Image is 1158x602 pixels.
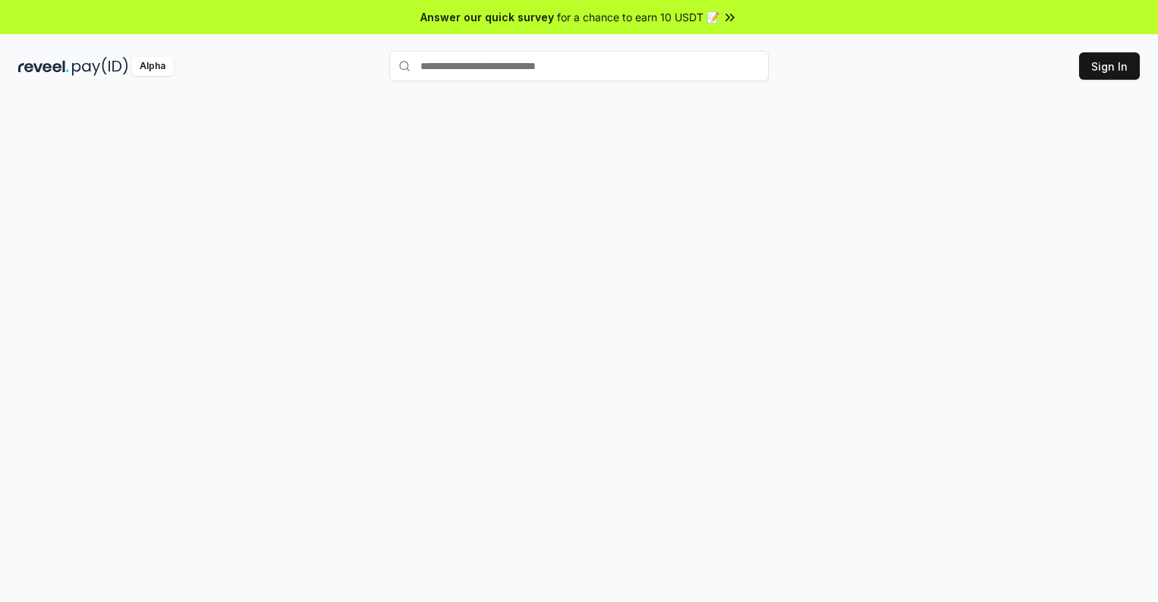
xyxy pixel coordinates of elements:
[420,9,554,25] span: Answer our quick survey
[72,57,128,76] img: pay_id
[1079,52,1140,80] button: Sign In
[131,57,174,76] div: Alpha
[18,57,69,76] img: reveel_dark
[557,9,719,25] span: for a chance to earn 10 USDT 📝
